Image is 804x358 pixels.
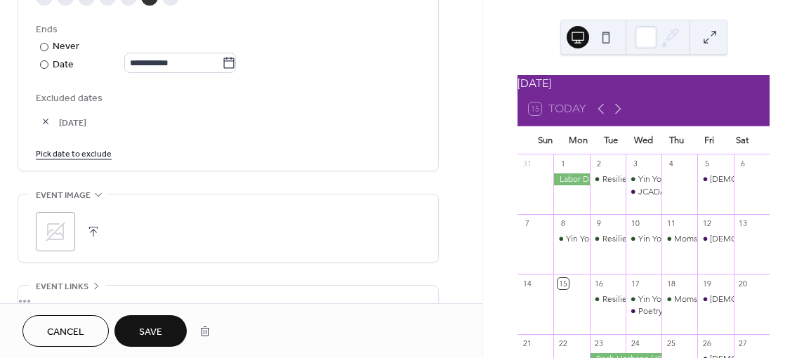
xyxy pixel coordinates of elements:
[638,305,703,317] div: Poetry Workshop
[660,126,693,154] div: Thu
[522,218,532,229] div: 7
[594,278,605,289] div: 16
[630,218,640,229] div: 10
[626,233,661,245] div: Yin Yoga Group for Survivors of IPV
[738,338,749,349] div: 27
[594,218,605,229] div: 9
[666,338,676,349] div: 25
[36,279,88,294] span: Event links
[638,173,770,185] div: Yin Yoga Group for Survivors of IPV
[661,233,697,245] div: Moms dealing with IPV Workshop
[590,173,626,185] div: Resilience Building Group for Survivors of IPV
[114,315,187,347] button: Save
[661,293,697,305] div: Moms dealing with IPV Workshop
[602,293,774,305] div: Resilience Building Group for Survivors of IPV
[674,293,799,305] div: Moms dealing with IPV Workshop
[638,186,785,198] div: JCADA Ambassadors [PERSON_NAME]
[738,159,749,169] div: 6
[666,218,676,229] div: 11
[53,57,236,73] div: Date
[630,338,640,349] div: 24
[529,126,562,154] div: Sun
[594,338,605,349] div: 23
[36,91,421,106] span: Excluded dates
[638,293,770,305] div: Yin Yoga Group for Survivors of IPV
[553,233,589,245] div: Yin Yoga Group for Survivors of IPV
[602,233,774,245] div: Resilience Building Group for Survivors of IPV
[697,233,733,245] div: LGBTQIA+ Survivors of IPV Workshop
[594,159,605,169] div: 2
[666,278,676,289] div: 18
[590,233,626,245] div: Resilience Building Group for Survivors of IPV
[701,159,712,169] div: 5
[626,173,661,185] div: Yin Yoga Group for Survivors of IPV
[53,39,80,54] div: Never
[594,126,627,154] div: Tue
[47,325,84,340] span: Cancel
[693,126,726,154] div: Fri
[36,147,112,161] span: Pick date to exclude
[674,233,799,245] div: Moms dealing with IPV Workshop
[697,173,733,185] div: LGBTQIA+ Survivors of IPV Workshop
[522,278,532,289] div: 14
[558,159,568,169] div: 1
[139,325,162,340] span: Save
[725,126,758,154] div: Sat
[22,315,109,347] button: Cancel
[518,75,770,92] div: [DATE]
[562,126,595,154] div: Mon
[566,233,697,245] div: Yin Yoga Group for Survivors of IPV
[626,293,661,305] div: Yin Yoga Group for Survivors of IPV
[738,218,749,229] div: 13
[522,338,532,349] div: 21
[36,212,75,251] div: ;
[666,159,676,169] div: 4
[701,278,712,289] div: 19
[630,278,640,289] div: 17
[701,338,712,349] div: 26
[630,159,640,169] div: 3
[558,278,568,289] div: 15
[522,159,532,169] div: 31
[738,278,749,289] div: 20
[590,293,626,305] div: Resilience Building Group for Survivors of IPV
[553,173,589,185] div: Labor Day (JCADA Closed)
[558,218,568,229] div: 8
[602,173,774,185] div: Resilience Building Group for Survivors of IPV
[36,22,418,37] div: Ends
[18,286,438,315] div: •••
[638,233,770,245] div: Yin Yoga Group for Survivors of IPV
[626,186,661,198] div: JCADA Ambassadors Cohort Dalet
[701,218,712,229] div: 12
[36,188,91,203] span: Event image
[59,115,421,130] span: [DATE]
[627,126,660,154] div: Wed
[558,338,568,349] div: 22
[626,305,661,317] div: Poetry Workshop
[697,293,733,305] div: LGBTQIA+ Survivors of IPV Workshop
